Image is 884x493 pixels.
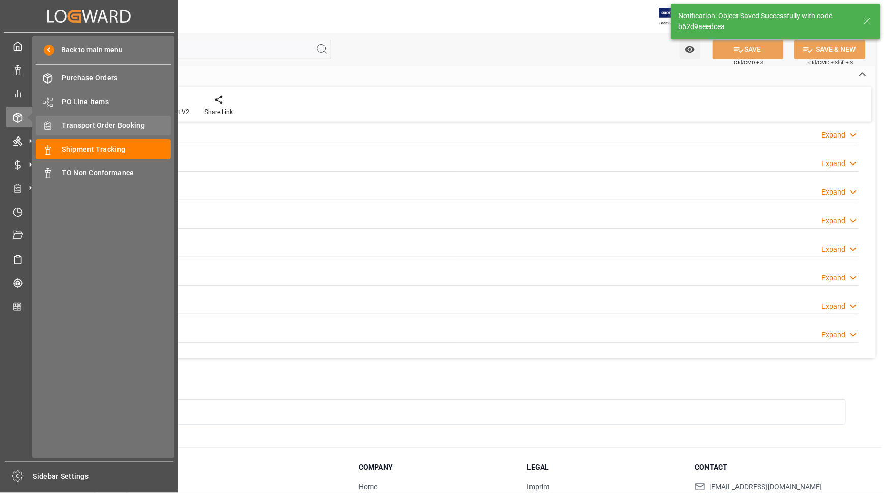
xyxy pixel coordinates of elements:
a: Transport Order Booking [36,116,171,135]
span: Sidebar Settings [33,471,174,482]
div: Expand [822,272,846,283]
a: Imprint [527,483,550,491]
a: Tracking Shipment [6,273,172,293]
div: Notification: Object Saved Successfully with code b62d9aeedcea [679,11,853,32]
span: Transport Order Booking [62,120,171,131]
img: Exertis%20JAM%20-%20Email%20Logo.jpg_1722504956.jpg [659,8,694,25]
span: Ctrl/CMD + Shift + S [809,59,853,66]
a: Shipment Tracking [36,139,171,159]
span: Back to main menu [54,45,123,56]
a: Data Management [6,60,172,79]
a: My Reports [6,84,172,103]
div: Expand [822,244,846,255]
div: Expand [822,130,846,141]
span: Ctrl/CMD + S [734,59,764,66]
a: TO Non Conformance [36,163,171,183]
div: Expand [822,158,846,169]
h3: Legal [527,462,682,473]
a: CO2 Calculator [6,296,172,316]
input: Search Fields [47,40,331,59]
span: Shipment Tracking [62,144,171,155]
button: open menu [680,40,700,59]
h3: Company [359,462,514,473]
span: [EMAIL_ADDRESS][DOMAIN_NAME] [710,482,822,492]
a: Sailing Schedules [6,249,172,269]
a: PO Line Items [36,92,171,112]
a: Home [359,483,378,491]
button: SAVE & NEW [794,40,866,59]
span: PO Line Items [62,97,171,107]
a: Timeslot Management V2 [6,202,172,222]
a: My Cockpit [6,36,172,56]
a: Document Management [6,226,172,245]
a: Purchase Orders [36,68,171,88]
div: Expand [822,330,846,340]
span: TO Non Conformance [62,168,171,178]
div: Expand [822,301,846,312]
div: Expand [822,215,846,226]
span: Purchase Orders [62,73,171,84]
div: Share Link [204,107,233,117]
h3: Contact [695,462,850,473]
button: SAVE [713,40,784,59]
div: Expand [822,187,846,198]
